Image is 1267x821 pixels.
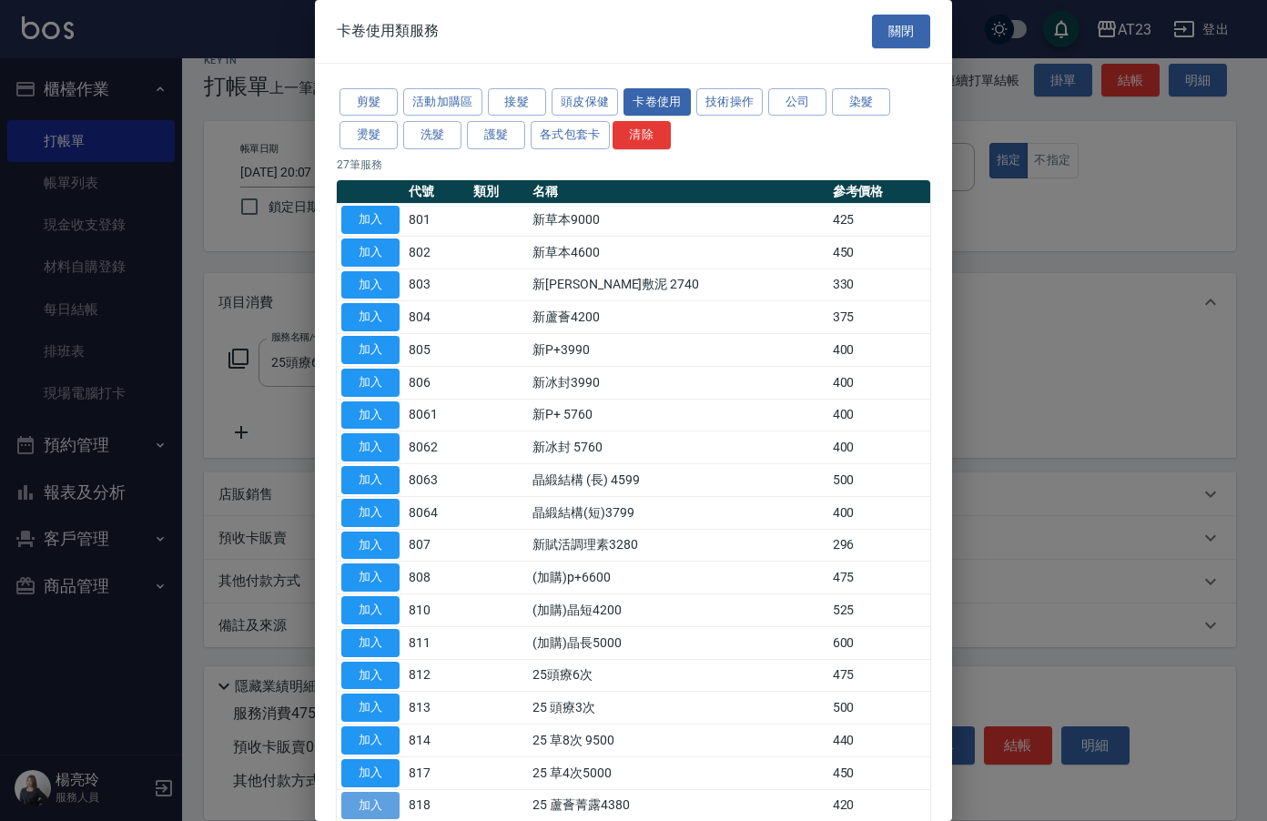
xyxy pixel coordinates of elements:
td: 晶緞結構 (長) 4599 [528,464,827,497]
td: 600 [828,626,930,659]
th: 類別 [469,180,528,204]
button: 加入 [341,303,400,331]
td: 450 [828,236,930,269]
button: 加入 [341,532,400,560]
td: 440 [828,725,930,757]
button: 加入 [341,563,400,592]
td: 8062 [404,431,469,464]
td: 808 [404,562,469,594]
td: 25 草8次 9500 [528,725,827,757]
button: 加入 [341,238,400,267]
td: 新[PERSON_NAME]敷泥 2740 [528,269,827,301]
td: (加購)晶短4200 [528,594,827,627]
td: 801 [404,204,469,237]
td: 803 [404,269,469,301]
td: 400 [828,366,930,399]
button: 加入 [341,662,400,690]
button: 加入 [341,694,400,722]
td: 525 [828,594,930,627]
button: 關閉 [872,15,930,48]
td: 813 [404,692,469,725]
td: 814 [404,725,469,757]
td: (加購)p+6600 [528,562,827,594]
td: 811 [404,626,469,659]
button: 清除 [613,121,671,149]
button: 加入 [341,336,400,364]
td: 802 [404,236,469,269]
button: 剪髮 [340,88,398,117]
button: 加入 [341,271,400,299]
button: 加入 [341,401,400,430]
td: 475 [828,659,930,692]
td: 804 [404,301,469,334]
button: 加入 [341,499,400,527]
td: 805 [404,334,469,367]
button: 加入 [341,726,400,755]
td: 500 [828,692,930,725]
th: 參考價格 [828,180,930,204]
td: 375 [828,301,930,334]
button: 接髮 [488,88,546,117]
td: 817 [404,756,469,789]
button: 各式包套卡 [531,121,610,149]
td: 8063 [404,464,469,497]
td: 810 [404,594,469,627]
button: 加入 [341,596,400,624]
button: 加入 [341,629,400,657]
button: 加入 [341,206,400,234]
td: 新P+ 5760 [528,399,827,431]
td: 330 [828,269,930,301]
button: 卡卷使用 [623,88,691,117]
td: 400 [828,334,930,367]
td: 500 [828,464,930,497]
button: 燙髮 [340,121,398,149]
p: 27 筆服務 [337,157,930,173]
td: 新P+3990 [528,334,827,367]
button: 活動加購區 [403,88,482,117]
td: 296 [828,529,930,562]
td: 新冰封 5760 [528,431,827,464]
td: 450 [828,756,930,789]
td: 806 [404,366,469,399]
button: 加入 [341,369,400,397]
td: 8061 [404,399,469,431]
td: 8064 [404,496,469,529]
td: 新草本9000 [528,204,827,237]
td: 400 [828,496,930,529]
td: 475 [828,562,930,594]
button: 技術操作 [696,88,764,117]
button: 染髮 [832,88,890,117]
button: 加入 [341,433,400,461]
td: 新蘆薈4200 [528,301,827,334]
td: 25頭療6次 [528,659,827,692]
button: 公司 [768,88,826,117]
th: 代號 [404,180,469,204]
button: 加入 [341,759,400,787]
button: 洗髮 [403,121,461,149]
button: 護髮 [467,121,525,149]
button: 加入 [341,466,400,494]
td: 425 [828,204,930,237]
td: 807 [404,529,469,562]
td: 400 [828,399,930,431]
td: (加購)晶長5000 [528,626,827,659]
button: 加入 [341,792,400,820]
td: 新賦活調理素3280 [528,529,827,562]
td: 400 [828,431,930,464]
td: 晶緞結構(短)3799 [528,496,827,529]
td: 新草本4600 [528,236,827,269]
span: 卡卷使用類服務 [337,22,439,40]
th: 名稱 [528,180,827,204]
td: 25 草4次5000 [528,756,827,789]
button: 頭皮保健 [552,88,619,117]
td: 812 [404,659,469,692]
td: 新冰封3990 [528,366,827,399]
td: 25 頭療3次 [528,692,827,725]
